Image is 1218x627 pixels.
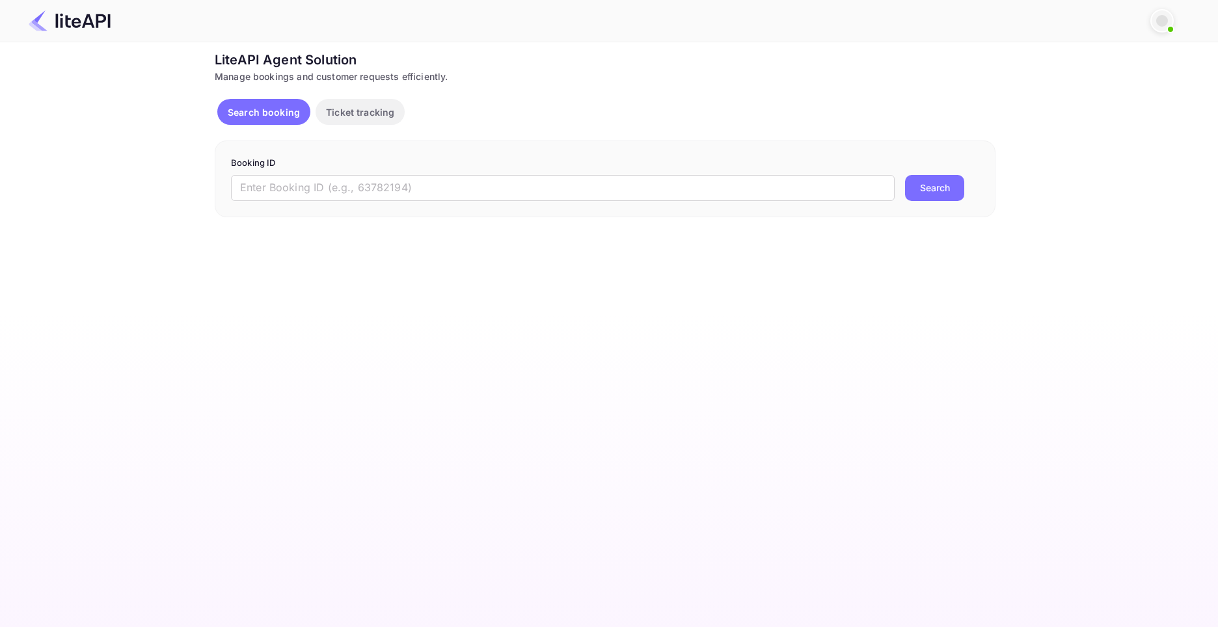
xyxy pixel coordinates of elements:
p: Booking ID [231,157,979,170]
p: Search booking [228,105,300,119]
button: Search [905,175,964,201]
p: Ticket tracking [326,105,394,119]
input: Enter Booking ID (e.g., 63782194) [231,175,895,201]
div: LiteAPI Agent Solution [215,50,995,70]
div: Manage bookings and customer requests efficiently. [215,70,995,83]
img: LiteAPI Logo [29,10,111,31]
